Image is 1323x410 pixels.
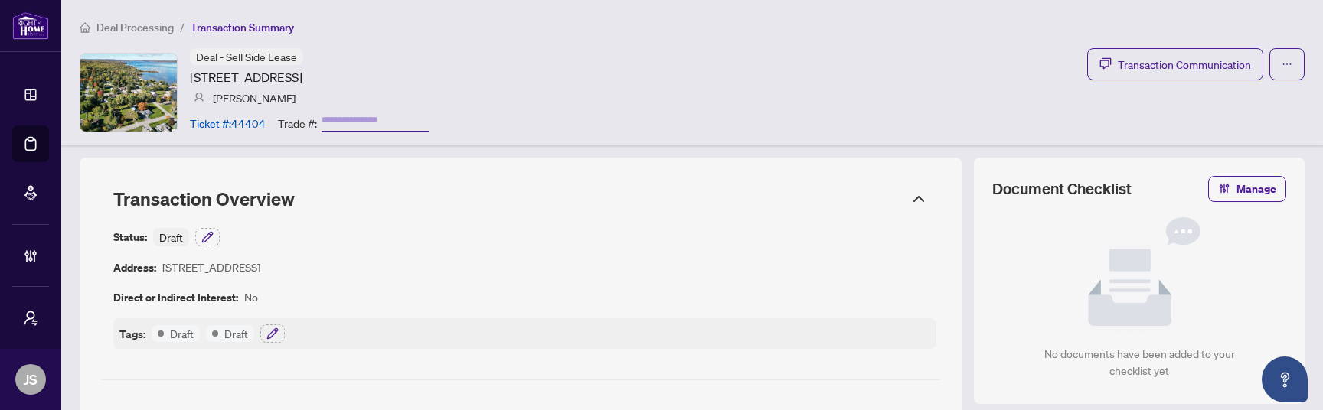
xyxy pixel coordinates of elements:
span: Deal - Sell Side Lease [196,50,297,63]
span: Document Checklist [992,178,1132,200]
img: svg%3e [194,93,204,103]
span: Manage [1236,177,1276,201]
img: logo [12,11,49,40]
span: Deal Processing [96,21,174,34]
button: Transaction Communication [1087,48,1263,80]
span: home [80,22,90,33]
article: Tags: [119,325,145,343]
article: [STREET_ADDRESS] [162,259,260,276]
span: Transaction Overview [113,187,295,210]
article: Direct or Indirect Interest: [113,288,238,306]
div: Draft [153,228,189,246]
span: user-switch [23,311,38,326]
li: / [180,18,185,36]
article: Draft [170,325,194,342]
span: JS [24,369,38,390]
article: Status: [113,228,147,246]
div: Transaction Overview [101,179,940,219]
button: Open asap [1262,356,1308,402]
span: Transaction Summary [191,21,294,34]
article: Address: [113,259,156,276]
article: Ticket #: 44404 [190,115,266,132]
article: No [244,288,258,306]
article: [PERSON_NAME] [213,89,296,106]
article: [STREET_ADDRESS] [190,68,302,86]
img: IMG-S12103891_1.jpg [80,54,177,132]
article: Trade #: [278,115,317,132]
article: Draft [224,325,248,342]
button: Manage [1208,176,1286,202]
span: Transaction Communication [1118,56,1251,73]
img: Null State Icon [1078,217,1200,334]
div: No documents have been added to your checklist yet [1036,346,1243,379]
span: ellipsis [1282,59,1292,70]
